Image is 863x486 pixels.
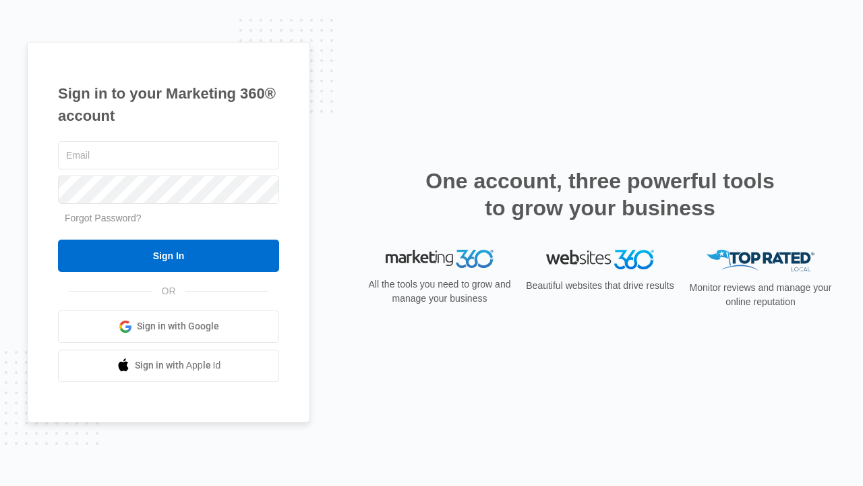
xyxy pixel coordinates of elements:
[421,167,779,221] h2: One account, three powerful tools to grow your business
[152,284,185,298] span: OR
[58,82,279,127] h1: Sign in to your Marketing 360® account
[137,319,219,333] span: Sign in with Google
[546,250,654,269] img: Websites 360
[58,141,279,169] input: Email
[707,250,814,272] img: Top Rated Local
[58,240,279,272] input: Sign In
[525,279,676,293] p: Beautiful websites that drive results
[65,213,142,223] a: Forgot Password?
[58,350,279,382] a: Sign in with Apple Id
[58,310,279,343] a: Sign in with Google
[685,281,836,309] p: Monitor reviews and manage your online reputation
[135,358,221,373] span: Sign in with Apple Id
[364,277,515,306] p: All the tools you need to grow and manage your business
[386,250,494,269] img: Marketing 360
